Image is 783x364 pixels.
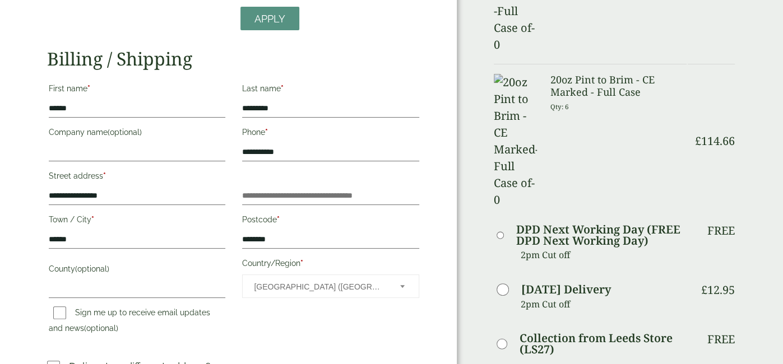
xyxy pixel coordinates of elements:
[49,261,226,280] label: County
[47,48,421,69] h2: Billing / Shipping
[242,274,419,298] span: Country/Region
[254,275,385,298] span: United Kingdom (UK)
[91,215,94,224] abbr: required
[103,171,106,180] abbr: required
[87,84,90,93] abbr: required
[75,264,109,273] span: (optional)
[49,308,210,336] label: Sign me up to receive email updates and news
[281,84,284,93] abbr: required
[550,102,569,111] small: Qty: 6
[695,133,735,148] bdi: 114.66
[701,282,735,297] bdi: 12.95
[49,124,226,143] label: Company name
[707,333,735,346] p: Free
[701,282,707,297] span: £
[240,7,299,31] a: Apply
[108,128,142,137] span: (optional)
[254,13,285,25] span: Apply
[521,246,687,263] p: 2pm Cut off
[242,124,419,143] label: Phone
[265,128,268,137] abbr: required
[84,324,118,333] span: (optional)
[707,224,735,237] p: Free
[300,259,303,268] abbr: required
[53,306,66,319] input: Sign me up to receive email updates and news(optional)
[277,215,280,224] abbr: required
[242,81,419,100] label: Last name
[521,284,611,295] label: [DATE] Delivery
[550,74,687,98] h3: 20oz Pint to Brim - CE Marked - Full Case
[695,133,701,148] span: £
[520,333,687,355] label: Collection from Leeds Store (LS27)
[49,168,226,187] label: Street address
[494,74,537,208] img: 20oz Pint to Brim - CE Marked-Full Case of-0
[49,81,226,100] label: First name
[521,296,687,312] p: 2pm Cut off
[242,212,419,231] label: Postcode
[49,212,226,231] label: Town / City
[242,255,419,274] label: Country/Region
[516,224,687,246] label: DPD Next Working Day (FREE DPD Next Working Day)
